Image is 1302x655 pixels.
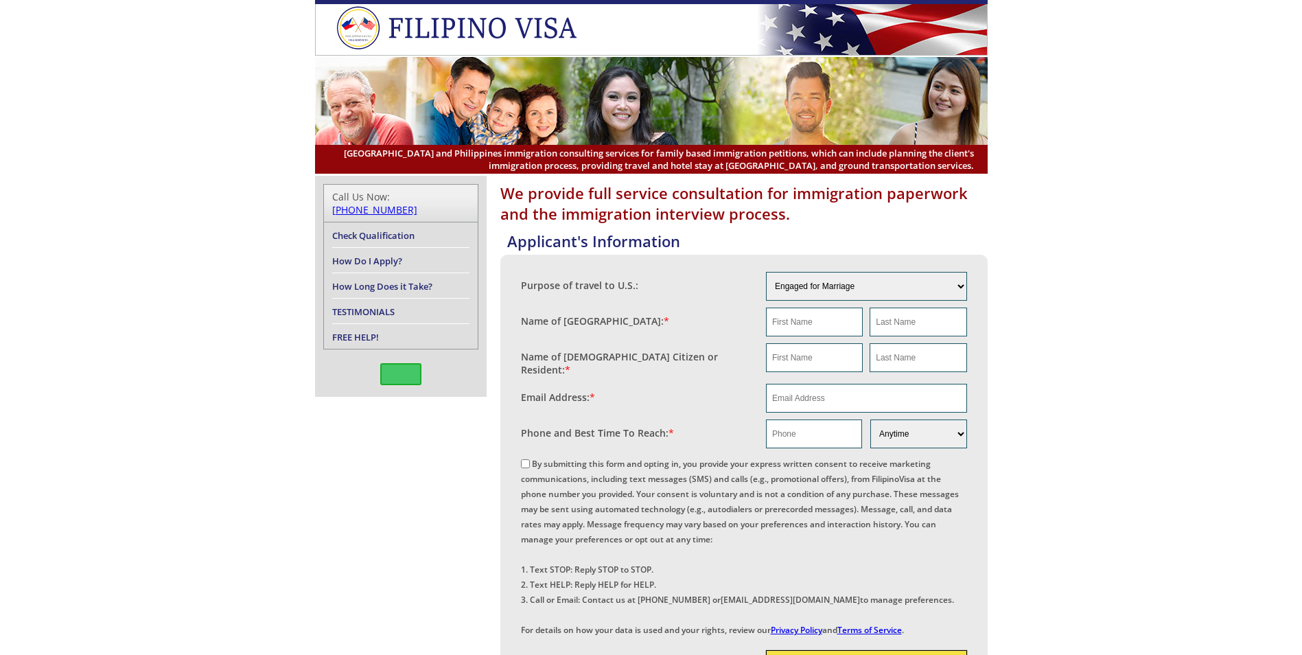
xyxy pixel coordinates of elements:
label: Name of [DEMOGRAPHIC_DATA] Citizen or Resident: [521,350,753,376]
input: By submitting this form and opting in, you provide your express written consent to receive market... [521,459,530,468]
a: Check Qualification [332,229,415,242]
a: How Long Does it Take? [332,280,432,292]
input: First Name [766,308,863,336]
a: FREE HELP! [332,331,379,343]
label: Phone and Best Time To Reach: [521,426,674,439]
span: [GEOGRAPHIC_DATA] and Philippines immigration consulting services for family based immigration pe... [329,147,974,172]
div: Call Us Now: [332,190,469,216]
h1: We provide full service consultation for immigration paperwork and the immigration interview proc... [500,183,988,224]
input: Phone [766,420,862,448]
input: Last Name [870,308,966,336]
label: By submitting this form and opting in, you provide your express written consent to receive market... [521,458,959,636]
label: Email Address: [521,391,595,404]
input: Email Address [766,384,967,413]
label: Purpose of travel to U.S.: [521,279,638,292]
a: Terms of Service [837,624,902,636]
label: Name of [GEOGRAPHIC_DATA]: [521,314,669,327]
h4: Applicant's Information [507,231,988,251]
a: TESTIMONIALS [332,306,395,318]
input: Last Name [870,343,966,372]
a: How Do I Apply? [332,255,402,267]
select: Phone and Best Reach Time are required. [870,420,966,448]
input: First Name [766,343,863,372]
a: Privacy Policy [771,624,822,636]
a: [PHONE_NUMBER] [332,203,417,216]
